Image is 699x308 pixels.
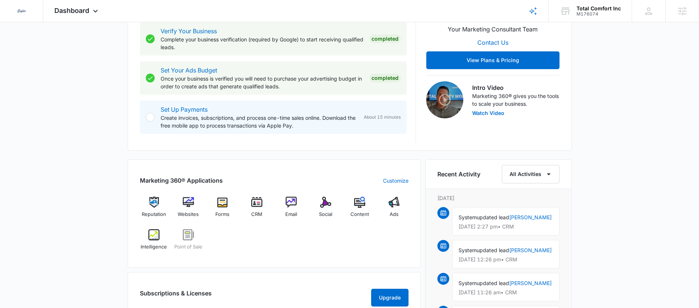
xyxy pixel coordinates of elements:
span: updated lead [477,280,509,286]
span: Reputation [142,211,166,218]
h2: Marketing 360® Applications [140,176,223,185]
button: All Activities [502,165,559,183]
button: Upgrade [371,289,409,307]
a: Forms [208,197,237,223]
span: Dashboard [54,7,89,14]
span: Email [285,211,297,218]
a: Ads [380,197,409,223]
img: Intro Video [426,81,463,118]
div: account name [577,6,621,11]
a: [PERSON_NAME] [509,214,552,220]
span: Websites [178,211,199,218]
span: Social [319,211,332,218]
div: Completed [369,34,401,43]
span: Intelligence [141,243,167,251]
p: [DATE] 12:26 pm • CRM [458,257,553,262]
a: [PERSON_NAME] [509,280,552,286]
h3: Intro Video [472,83,559,92]
a: Customize [383,177,409,185]
span: Ads [390,211,399,218]
button: View Plans & Pricing [426,51,559,69]
span: Content [350,211,369,218]
span: CRM [251,211,262,218]
button: Contact Us [470,34,516,51]
a: Websites [174,197,202,223]
span: System [458,280,477,286]
button: Watch Video [472,111,504,116]
p: Complete your business verification (required by Google) to start receiving qualified leads. [161,35,363,51]
p: [DATE] 2:27 pm • CRM [458,224,553,229]
a: CRM [243,197,271,223]
a: Point of Sale [174,229,202,256]
h2: Subscriptions & Licenses [140,289,212,304]
p: Create invoices, subscriptions, and process one-time sales online. Download the free mobile app t... [161,114,358,129]
span: Forms [215,211,229,218]
a: Verify Your Business [161,27,217,35]
h6: Recent Activity [437,170,480,179]
a: [PERSON_NAME] [509,247,552,253]
span: System [458,214,477,220]
span: System [458,247,477,253]
span: About 15 minutes [364,114,401,121]
img: Sigler Corporate [15,4,28,18]
p: Marketing 360® gives you the tools to scale your business. [472,92,559,108]
span: Point of Sale [174,243,202,251]
p: Your Marketing Consultant Team [448,25,538,34]
div: account id [577,11,621,17]
a: Set Your Ads Budget [161,67,217,74]
p: Once your business is verified you will need to purchase your advertising budget in order to crea... [161,75,363,90]
a: Email [277,197,306,223]
a: Content [346,197,374,223]
a: Set Up Payments [161,106,208,113]
a: Intelligence [140,229,168,256]
span: updated lead [477,247,509,253]
p: [DATE] [437,194,559,202]
a: Social [311,197,340,223]
p: [DATE] 11:26 am • CRM [458,290,553,295]
span: updated lead [477,214,509,220]
a: Reputation [140,197,168,223]
div: Completed [369,74,401,82]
